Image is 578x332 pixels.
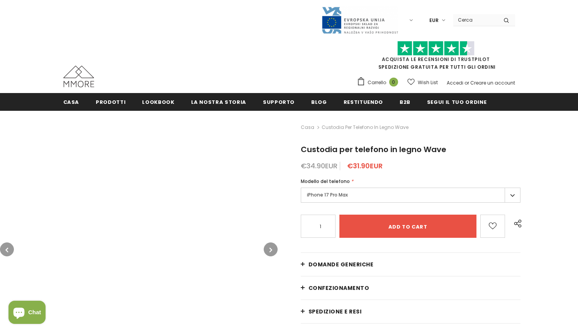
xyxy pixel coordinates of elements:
a: Lookbook [142,93,174,110]
span: Casa [63,98,80,106]
span: Prodotti [96,98,125,106]
inbox-online-store-chat: Shopify online store chat [6,301,48,326]
span: supporto [263,98,295,106]
a: Blog [311,93,327,110]
a: Segui il tuo ordine [427,93,486,110]
img: Javni Razpis [321,6,398,34]
span: Custodia per telefono in legno Wave [301,144,446,155]
a: B2B [400,93,410,110]
span: Modello del telefono [301,178,350,185]
span: Wish List [418,79,438,86]
a: CONFEZIONAMENTO [301,276,521,300]
a: supporto [263,93,295,110]
a: Javni Razpis [321,17,398,23]
a: La nostra storia [191,93,246,110]
a: Casa [301,123,314,132]
input: Add to cart [339,215,476,238]
span: Spedizione e resi [308,308,362,315]
span: Restituendo [344,98,383,106]
a: Acquista le recensioni di TrustPilot [382,56,490,63]
img: Fidati di Pilot Stars [397,41,475,56]
span: €34.90EUR [301,161,337,171]
a: Casa [63,93,80,110]
img: Casi MMORE [63,66,94,87]
span: Blog [311,98,327,106]
span: EUR [429,17,439,24]
span: 0 [389,78,398,86]
a: Creare un account [470,80,515,86]
label: iPhone 17 Pro Max [301,188,521,203]
a: Prodotti [96,93,125,110]
a: Restituendo [344,93,383,110]
input: Search Site [453,14,498,25]
a: Carrello 0 [357,77,402,88]
a: Spedizione e resi [301,300,521,323]
a: Wish List [407,76,438,89]
span: Domande generiche [308,261,374,268]
span: Segui il tuo ordine [427,98,486,106]
span: €31.90EUR [347,161,383,171]
span: La nostra storia [191,98,246,106]
span: Lookbook [142,98,174,106]
span: B2B [400,98,410,106]
span: CONFEZIONAMENTO [308,284,370,292]
span: SPEDIZIONE GRATUITA PER TUTTI GLI ORDINI [357,44,515,70]
span: Carrello [368,79,386,86]
a: Accedi [447,80,463,86]
span: Custodia per telefono in legno Wave [322,123,408,132]
span: or [464,80,469,86]
a: Domande generiche [301,253,521,276]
